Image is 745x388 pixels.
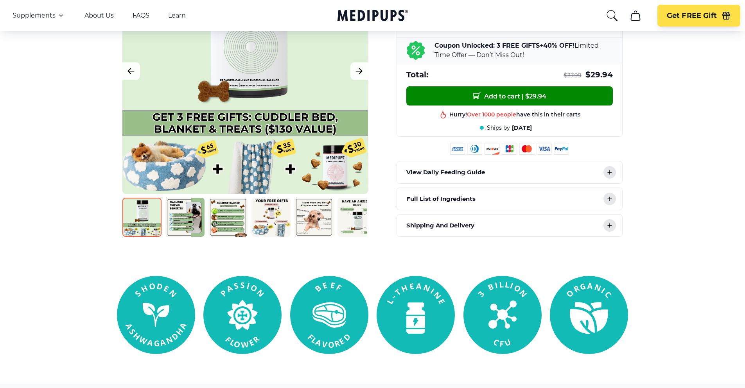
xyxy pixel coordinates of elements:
[564,72,582,79] span: $ 37.99
[450,143,569,155] img: payment methods
[337,198,377,237] img: Calming Dog Chews | Natural Dog Supplements
[585,70,613,80] span: $ 29.94
[406,168,485,177] p: View Daily Feeding Guide
[84,12,114,20] a: About Us
[543,42,574,49] b: 40% OFF!
[487,124,510,132] span: Ships by
[449,111,580,118] div: Hurry! have this in their carts
[512,124,532,132] span: [DATE]
[294,198,334,237] img: Calming Dog Chews | Natural Dog Supplements
[473,92,546,100] span: Add to cart | $ 29.94
[434,41,613,60] p: + Limited Time Offer — Don’t Miss Out!
[606,9,618,22] button: search
[208,198,248,237] img: Calming Dog Chews | Natural Dog Supplements
[13,11,66,20] button: Supplements
[434,42,540,49] b: Coupon Unlocked: 3 FREE GIFTS
[667,11,717,20] span: Get FREE Gift
[406,70,428,80] span: Total:
[467,111,516,118] span: Over 1000 people
[406,221,474,230] p: Shipping And Delivery
[133,12,149,20] a: FAQS
[626,6,645,25] button: cart
[406,86,613,105] button: Add to cart | $29.94
[122,198,162,237] img: Calming Dog Chews | Natural Dog Supplements
[657,5,740,27] button: Get FREE Gift
[168,12,186,20] a: Learn
[165,198,205,237] img: Calming Dog Chews | Natural Dog Supplements
[251,198,291,237] img: Calming Dog Chews | Natural Dog Supplements
[122,62,140,80] button: Previous Image
[406,194,476,204] p: Full List of Ingredients
[13,12,56,20] span: Supplements
[337,8,408,24] a: Medipups
[350,62,368,80] button: Next Image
